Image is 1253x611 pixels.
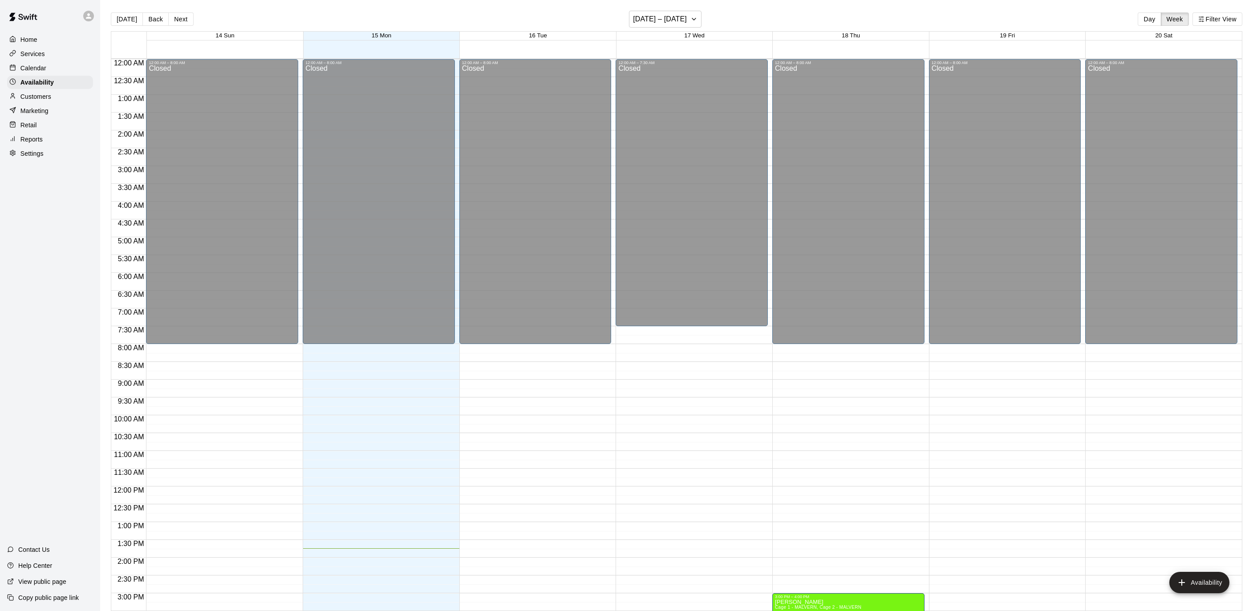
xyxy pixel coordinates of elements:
p: Services [20,49,45,58]
p: Customers [20,92,51,101]
span: 6:30 AM [116,291,146,298]
div: Calendar [7,61,93,75]
div: Closed [618,65,765,329]
a: Availability [7,76,93,89]
p: Settings [20,149,44,158]
span: 12:00 PM [111,486,146,494]
div: Closed [149,65,296,347]
button: 16 Tue [529,32,547,39]
button: add [1169,572,1229,593]
div: Closed [462,65,609,347]
p: Availability [20,78,54,87]
span: 2:00 AM [116,130,146,138]
div: 12:00 AM – 8:00 AM [932,61,1079,65]
p: Marketing [20,106,49,115]
div: 12:00 AM – 8:00 AM: Closed [772,59,925,344]
a: Marketing [7,104,93,117]
div: 3:00 PM – 4:00 PM [775,595,922,599]
div: 12:00 AM – 8:00 AM: Closed [303,59,455,344]
a: Services [7,47,93,61]
span: 8:00 AM [116,344,146,352]
span: 4:30 AM [116,219,146,227]
span: 1:00 AM [116,95,146,102]
p: Copy public page link [18,593,79,602]
span: 12:00 AM [112,59,146,67]
button: 19 Fri [1000,32,1015,39]
div: 12:00 AM – 8:00 AM: Closed [146,59,298,344]
span: 5:00 AM [116,237,146,245]
p: Home [20,35,37,44]
span: 10:00 AM [112,415,146,423]
div: Closed [305,65,452,347]
div: 12:00 AM – 8:00 AM [1088,61,1235,65]
div: Closed [1088,65,1235,347]
div: 12:00 AM – 8:00 AM [775,61,922,65]
a: Customers [7,90,93,103]
span: 1:30 PM [115,540,146,547]
span: 6:00 AM [116,273,146,280]
button: Filter View [1192,12,1242,26]
a: Retail [7,118,93,132]
span: 11:00 AM [112,451,146,458]
div: Closed [775,65,922,347]
button: 20 Sat [1155,32,1172,39]
span: 2:00 PM [115,558,146,565]
span: 8:30 AM [116,362,146,369]
div: 12:00 AM – 8:00 AM [149,61,296,65]
span: 10:30 AM [112,433,146,441]
p: Contact Us [18,545,50,554]
span: 9:30 AM [116,397,146,405]
div: 12:00 AM – 8:00 AM: Closed [1085,59,1237,344]
a: Home [7,33,93,46]
button: [DATE] [111,12,143,26]
span: 7:00 AM [116,308,146,316]
span: 2:30 PM [115,575,146,583]
p: Reports [20,135,43,144]
a: Reports [7,133,93,146]
span: 2:30 AM [116,148,146,156]
div: Closed [932,65,1079,347]
button: 14 Sun [215,32,234,39]
p: Help Center [18,561,52,570]
span: 1:30 AM [116,113,146,120]
span: 1:00 PM [115,522,146,530]
span: 7:30 AM [116,326,146,334]
span: Cage 1 - MALVERN, Cage 2 - MALVERN [775,605,861,610]
p: View public page [18,577,66,586]
span: 3:00 PM [115,593,146,601]
button: 17 Wed [684,32,705,39]
button: Back [142,12,169,26]
span: 11:30 AM [112,469,146,476]
span: 9:00 AM [116,380,146,387]
div: 12:00 AM – 7:30 AM: Closed [616,59,768,326]
button: 15 Mon [372,32,391,39]
a: Settings [7,147,93,160]
button: [DATE] – [DATE] [629,11,702,28]
span: 3:30 AM [116,184,146,191]
div: 12:00 AM – 8:00 AM [462,61,609,65]
div: 12:00 AM – 8:00 AM: Closed [929,59,1081,344]
span: 12:30 AM [112,77,146,85]
button: Week [1161,12,1189,26]
h6: [DATE] – [DATE] [633,13,687,25]
span: 5:30 AM [116,255,146,263]
p: Calendar [20,64,46,73]
button: 18 Thu [842,32,860,39]
span: 12:30 PM [111,504,146,512]
span: 3:00 AM [116,166,146,174]
div: 12:00 AM – 8:00 AM: Closed [459,59,612,344]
